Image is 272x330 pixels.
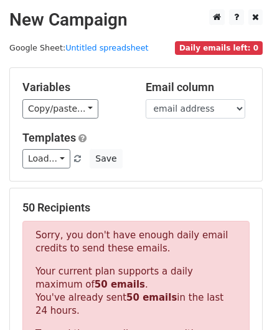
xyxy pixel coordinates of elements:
p: Your current plan supports a daily maximum of . You've already sent in the last 24 hours. [35,265,237,318]
strong: 50 emails [126,292,177,303]
p: Sorry, you don't have enough daily email credits to send these emails. [35,229,237,255]
h5: 50 Recipients [22,201,250,215]
button: Save [90,149,122,168]
strong: 50 emails [95,279,145,290]
a: Copy/paste... [22,99,98,119]
h5: Email column [146,80,250,94]
a: Untitled spreadsheet [65,43,148,52]
a: Load... [22,149,70,168]
a: Templates [22,131,76,144]
a: Daily emails left: 0 [175,43,263,52]
h5: Variables [22,80,127,94]
span: Daily emails left: 0 [175,41,263,55]
small: Google Sheet: [9,43,149,52]
h2: New Campaign [9,9,263,31]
